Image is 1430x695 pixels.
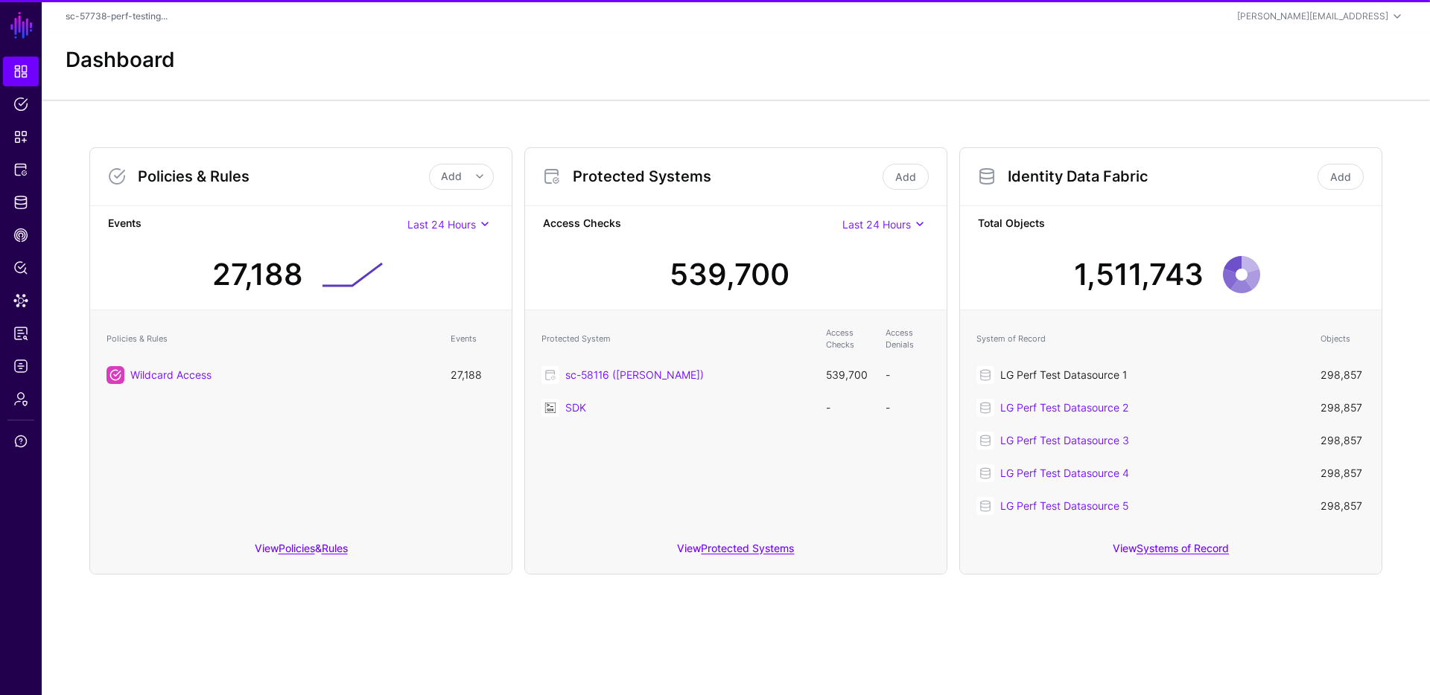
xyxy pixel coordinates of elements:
[443,319,503,359] th: Events
[3,253,39,283] a: Policy Lens
[1313,391,1373,424] td: 298,857
[66,10,168,22] a: sc-57738-perf-testing...
[842,218,911,231] span: Last 24 Hours
[13,391,28,406] span: Admin
[1000,467,1129,479] a: LG Perf Test Datasource 4
[1237,10,1388,23] div: [PERSON_NAME][EMAIL_ADDRESS]
[1313,424,1373,457] td: 298,857
[13,434,28,449] span: Support
[138,167,429,185] h3: Policies & Rules
[819,359,878,391] td: 539,700
[407,218,476,231] span: Last 24 Hours
[3,318,39,348] a: Reports
[3,286,39,316] a: Data Lens
[3,188,39,217] a: Identity Data Fabric
[13,195,28,210] span: Identity Data Fabric
[99,319,443,359] th: Policies & Rules
[883,164,929,190] a: Add
[565,401,586,414] a: SDK
[3,220,39,250] a: CAEP Hub
[960,531,1382,574] div: View
[279,542,315,554] a: Policies
[819,319,878,359] th: Access Checks
[13,293,28,308] span: Data Lens
[878,319,938,359] th: Access Denials
[525,531,947,574] div: View
[978,215,1364,234] strong: Total Objects
[878,359,938,391] td: -
[819,391,878,424] td: -
[543,215,842,234] strong: Access Checks
[13,162,28,177] span: Protected Systems
[212,252,303,297] div: 27,188
[878,391,938,424] td: -
[573,167,880,185] h3: Protected Systems
[13,260,28,275] span: Policy Lens
[1313,457,1373,490] td: 298,857
[1318,164,1364,190] a: Add
[3,384,39,414] a: Admin
[322,542,348,554] a: Rules
[13,129,28,144] span: Snippets
[3,89,39,119] a: Policies
[701,542,794,554] a: Protected Systems
[3,351,39,381] a: Logs
[13,97,28,112] span: Policies
[13,326,28,341] span: Reports
[108,215,407,234] strong: Events
[3,155,39,185] a: Protected Systems
[670,252,789,297] div: 539,700
[565,368,704,381] a: sc-58116 ([PERSON_NAME])
[443,359,503,391] td: 27,188
[130,368,212,381] a: Wildcard Access
[66,48,175,73] h2: Dashboard
[541,399,559,417] img: svg+xml;base64,PHN2ZyB3aWR0aD0iNjQiIGhlaWdodD0iNjQiIHZpZXdCb3g9IjAgMCA2NCA2NCIgZmlsbD0ibm9uZSIgeG...
[1313,490,1373,522] td: 298,857
[441,170,462,182] span: Add
[1137,542,1229,554] a: Systems of Record
[1008,167,1315,185] h3: Identity Data Fabric
[3,57,39,86] a: Dashboard
[9,9,34,42] a: SGNL
[1000,368,1127,381] a: LG Perf Test Datasource 1
[3,122,39,152] a: Snippets
[1074,252,1204,297] div: 1,511,743
[13,228,28,243] span: CAEP Hub
[1313,319,1373,359] th: Objects
[1000,499,1128,512] a: LG Perf Test Datasource 5
[90,531,512,574] div: View &
[1000,401,1129,414] a: LG Perf Test Datasource 2
[1313,359,1373,391] td: 298,857
[13,64,28,79] span: Dashboard
[1000,434,1129,446] a: LG Perf Test Datasource 3
[13,359,28,374] span: Logs
[969,319,1313,359] th: System of Record
[534,319,819,359] th: Protected System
